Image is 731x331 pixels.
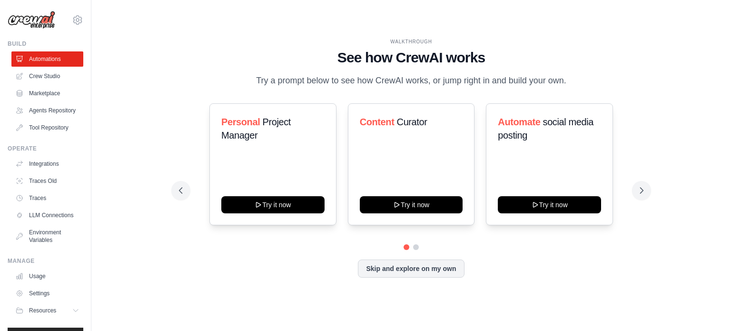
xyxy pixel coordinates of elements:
span: social media posting [498,117,593,140]
a: Crew Studio [11,69,83,84]
a: Integrations [11,156,83,171]
a: Traces [11,191,83,206]
div: Operate [8,145,83,152]
a: Agents Repository [11,103,83,118]
span: Resources [29,307,56,314]
div: WALKTHROUGH [179,38,643,45]
a: Marketplace [11,86,83,101]
div: Build [8,40,83,48]
button: Try it now [498,196,601,213]
a: Usage [11,269,83,284]
span: Curator [397,117,427,127]
a: Automations [11,51,83,67]
span: Project Manager [221,117,291,140]
button: Skip and explore on my own [358,260,464,278]
button: Try it now [360,196,463,213]
a: Traces Old [11,173,83,189]
a: LLM Connections [11,208,83,223]
button: Try it now [221,196,325,213]
div: Manage [8,257,83,265]
img: Logo [8,11,55,29]
span: Personal [221,117,260,127]
p: Try a prompt below to see how CrewAI works, or jump right in and build your own. [251,74,571,88]
button: Resources [11,303,83,318]
h1: See how CrewAI works [179,49,643,66]
span: Automate [498,117,540,127]
a: Tool Repository [11,120,83,135]
span: Content [360,117,395,127]
a: Settings [11,286,83,301]
a: Environment Variables [11,225,83,248]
